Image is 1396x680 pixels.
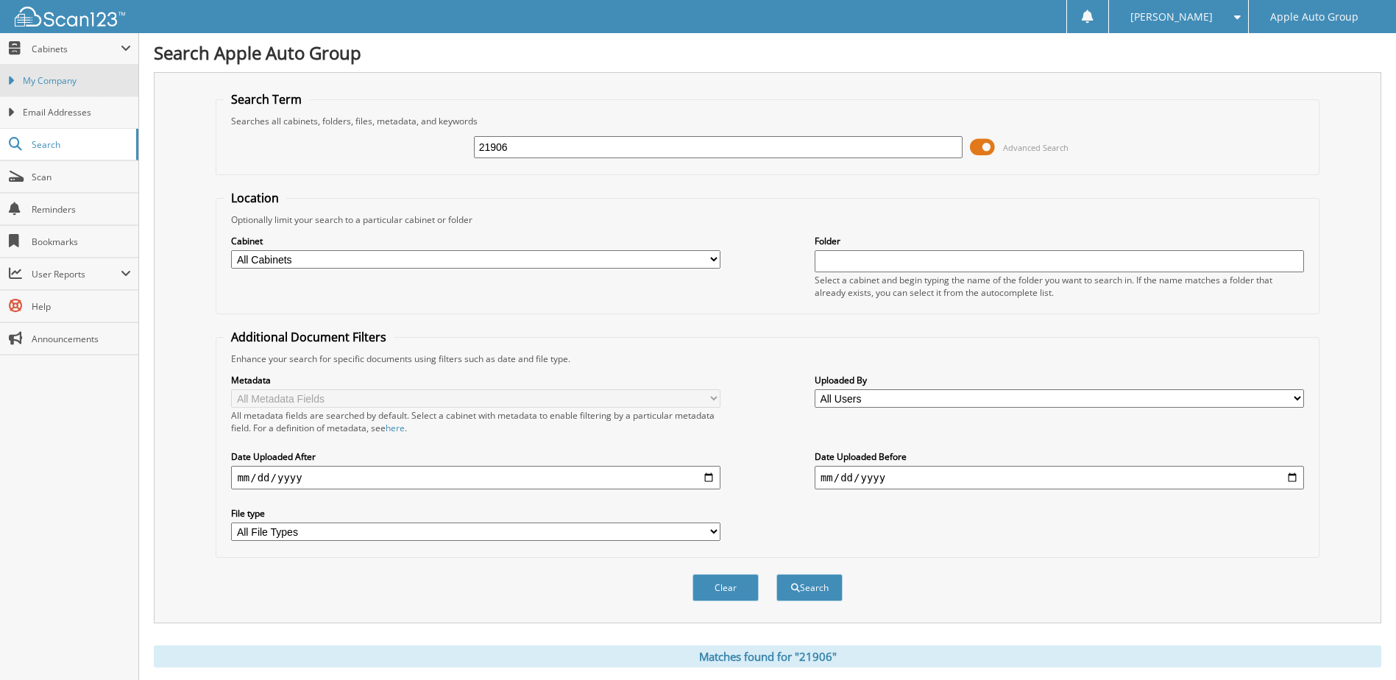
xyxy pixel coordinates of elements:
[1322,609,1396,680] iframe: Chat Widget
[23,106,131,119] span: Email Addresses
[154,40,1381,65] h1: Search Apple Auto Group
[224,213,1311,226] div: Optionally limit your search to a particular cabinet or folder
[32,300,131,313] span: Help
[1130,13,1213,21] span: [PERSON_NAME]
[32,171,131,183] span: Scan
[32,43,121,55] span: Cabinets
[32,138,129,151] span: Search
[231,409,720,434] div: All metadata fields are searched by default. Select a cabinet with metadata to enable filtering b...
[1003,142,1069,153] span: Advanced Search
[32,235,131,248] span: Bookmarks
[815,466,1304,489] input: end
[224,353,1311,365] div: Enhance your search for specific documents using filters such as date and file type.
[231,235,720,247] label: Cabinet
[224,329,394,345] legend: Additional Document Filters
[231,466,720,489] input: start
[224,115,1311,127] div: Searches all cabinets, folders, files, metadata, and keywords
[154,645,1381,667] div: Matches found for "21906"
[224,91,309,107] legend: Search Term
[231,374,720,386] label: Metadata
[386,422,405,434] a: here
[224,190,286,206] legend: Location
[32,333,131,345] span: Announcements
[23,74,131,88] span: My Company
[32,203,131,216] span: Reminders
[815,274,1304,299] div: Select a cabinet and begin typing the name of the folder you want to search in. If the name match...
[815,450,1304,463] label: Date Uploaded Before
[231,450,720,463] label: Date Uploaded After
[692,574,759,601] button: Clear
[1270,13,1358,21] span: Apple Auto Group
[815,374,1304,386] label: Uploaded By
[32,268,121,280] span: User Reports
[15,7,125,26] img: scan123-logo-white.svg
[231,507,720,520] label: File type
[776,574,843,601] button: Search
[815,235,1304,247] label: Folder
